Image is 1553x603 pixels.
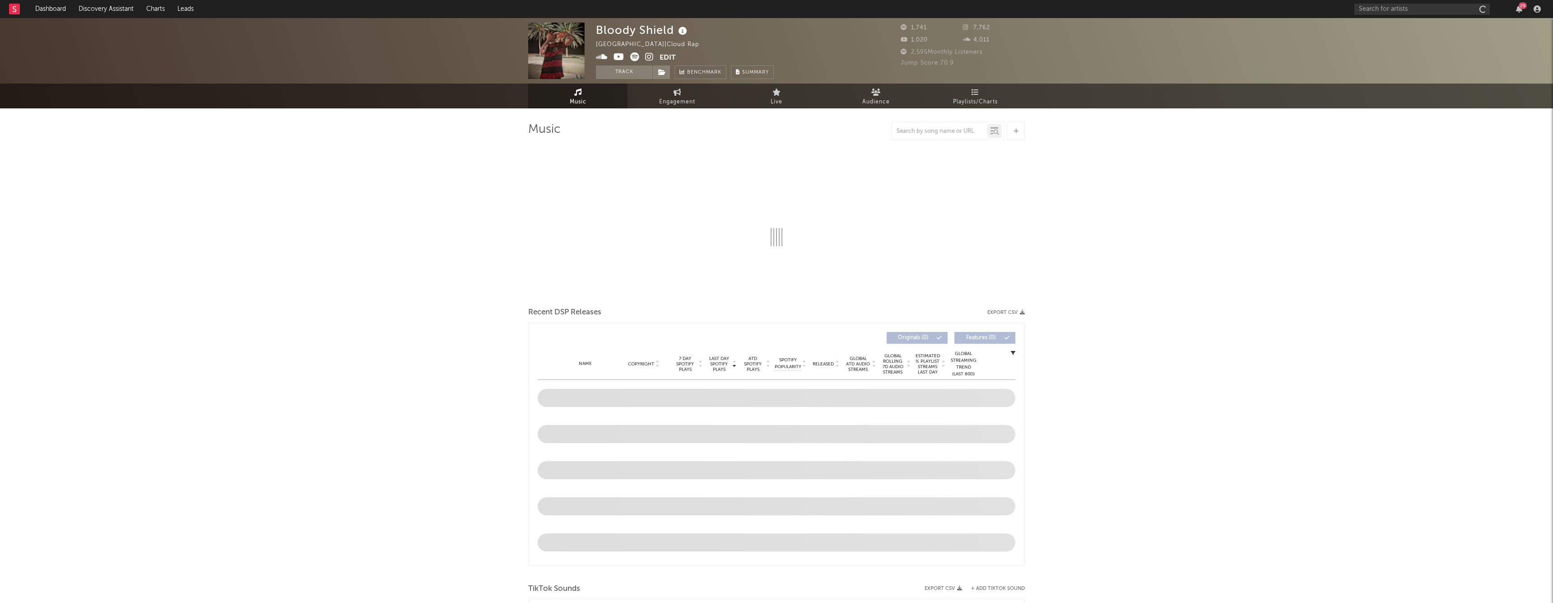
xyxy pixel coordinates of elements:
a: Music [528,84,628,108]
button: Export CSV [925,586,962,591]
button: Summary [731,65,774,79]
div: Bloody Shield [596,23,689,37]
span: 7 Day Spotify Plays [673,356,697,372]
span: Audience [862,97,890,108]
span: Originals ( 0 ) [893,335,934,341]
span: 1,020 [901,37,928,43]
span: Features ( 0 ) [960,335,1002,341]
span: Last Day Spotify Plays [707,356,731,372]
span: Live [771,97,782,108]
span: Released [813,361,834,367]
a: Live [727,84,826,108]
span: Spotify Popularity [775,357,801,370]
div: Name [556,360,615,367]
button: Features(0) [954,332,1015,344]
span: Estimated % Playlist Streams Last Day [915,353,940,375]
input: Search for artists [1354,4,1490,15]
span: Summary [742,70,769,75]
span: 7,762 [963,25,990,31]
button: Track [596,65,652,79]
span: Copyright [628,361,654,367]
span: 1,741 [901,25,927,31]
button: Originals(0) [887,332,948,344]
span: Engagement [659,97,695,108]
div: 29 [1519,2,1527,9]
a: Playlists/Charts [925,84,1025,108]
a: Audience [826,84,925,108]
span: Global ATD Audio Streams [846,356,870,372]
a: Engagement [628,84,727,108]
input: Search by song name or URL [892,128,987,135]
button: + Add TikTok Sound [971,586,1025,591]
a: Benchmark [674,65,726,79]
span: ATD Spotify Plays [741,356,765,372]
span: Music [570,97,586,108]
button: Export CSV [987,310,1025,315]
span: 2,595 Monthly Listeners [901,49,983,55]
span: Recent DSP Releases [528,307,601,318]
span: TikTok Sounds [528,584,580,594]
div: [GEOGRAPHIC_DATA] | Cloud Rap [596,39,710,50]
span: 4,011 [963,37,990,43]
span: Jump Score: 70.9 [901,60,954,66]
div: Global Streaming Trend (Last 60D) [950,351,977,378]
span: Playlists/Charts [953,97,998,108]
button: + Add TikTok Sound [962,586,1025,591]
span: Global Rolling 7D Audio Streams [880,353,905,375]
button: 29 [1516,5,1522,13]
span: Benchmark [687,67,721,78]
button: Edit [660,52,676,64]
